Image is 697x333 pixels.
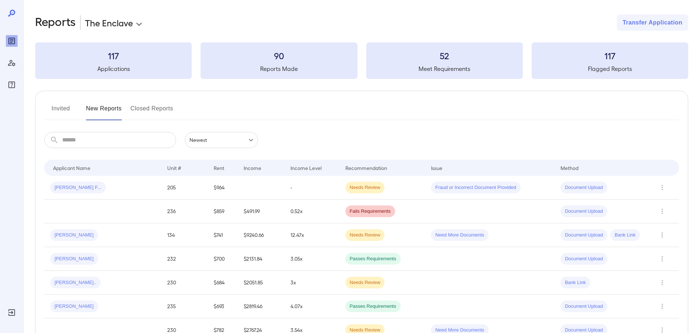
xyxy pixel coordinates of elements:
[561,232,607,239] span: Document Upload
[161,295,208,318] td: 235
[561,256,607,262] span: Document Upload
[238,247,285,271] td: $2131.84
[656,229,668,241] button: Row Actions
[345,184,385,191] span: Needs Review
[53,163,90,172] div: Applicant Name
[366,64,523,73] h5: Meet Requirements
[35,15,76,31] h2: Reports
[6,79,18,91] div: FAQ
[238,271,285,295] td: $2051.85
[561,208,607,215] span: Document Upload
[238,200,285,223] td: $491.99
[285,247,340,271] td: 3.05x
[50,232,98,239] span: [PERSON_NAME]
[161,176,208,200] td: 205
[431,184,521,191] span: Fraud or Incorrect Document Provided
[6,57,18,69] div: Manage Users
[50,256,98,262] span: [PERSON_NAME]
[345,163,387,172] div: Recommendation
[208,176,238,200] td: $964
[35,64,192,73] h5: Applications
[285,223,340,247] td: 12.47x
[44,103,77,120] button: Invited
[185,132,258,148] div: Newest
[345,256,401,262] span: Passes Requirements
[617,15,688,31] button: Transfer Application
[561,279,590,286] span: Bank Link
[35,42,688,79] summary: 117Applications90Reports Made52Meet Requirements117Flagged Reports
[656,182,668,193] button: Row Actions
[656,277,668,288] button: Row Actions
[50,184,106,191] span: [PERSON_NAME] F...
[161,223,208,247] td: 134
[656,300,668,312] button: Row Actions
[167,163,181,172] div: Unit #
[610,232,640,239] span: Bank Link
[532,50,688,61] h3: 117
[161,247,208,271] td: 232
[238,223,285,247] td: $9240.66
[86,103,122,120] button: New Reports
[238,295,285,318] td: $2819.46
[50,303,98,310] span: [PERSON_NAME]
[35,50,192,61] h3: 117
[6,35,18,47] div: Reports
[561,163,578,172] div: Method
[244,163,261,172] div: Income
[161,271,208,295] td: 230
[291,163,322,172] div: Income Level
[431,163,443,172] div: Issue
[285,295,340,318] td: 4.07x
[50,279,101,286] span: [PERSON_NAME]..
[561,184,607,191] span: Document Upload
[561,303,607,310] span: Document Upload
[656,205,668,217] button: Row Actions
[431,232,489,239] span: Need More Documents
[201,64,357,73] h5: Reports Made
[6,307,18,318] div: Log Out
[285,271,340,295] td: 3x
[131,103,173,120] button: Closed Reports
[208,247,238,271] td: $700
[345,279,385,286] span: Needs Review
[161,200,208,223] td: 236
[366,50,523,61] h3: 52
[345,208,395,215] span: Fails Requirements
[214,163,225,172] div: Rent
[208,223,238,247] td: $741
[285,176,340,200] td: -
[532,64,688,73] h5: Flagged Reports
[208,295,238,318] td: $693
[208,271,238,295] td: $684
[345,232,385,239] span: Needs Review
[208,200,238,223] td: $859
[285,200,340,223] td: 0.52x
[85,17,133,29] p: The Enclave
[656,253,668,265] button: Row Actions
[201,50,357,61] h3: 90
[345,303,401,310] span: Passes Requirements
